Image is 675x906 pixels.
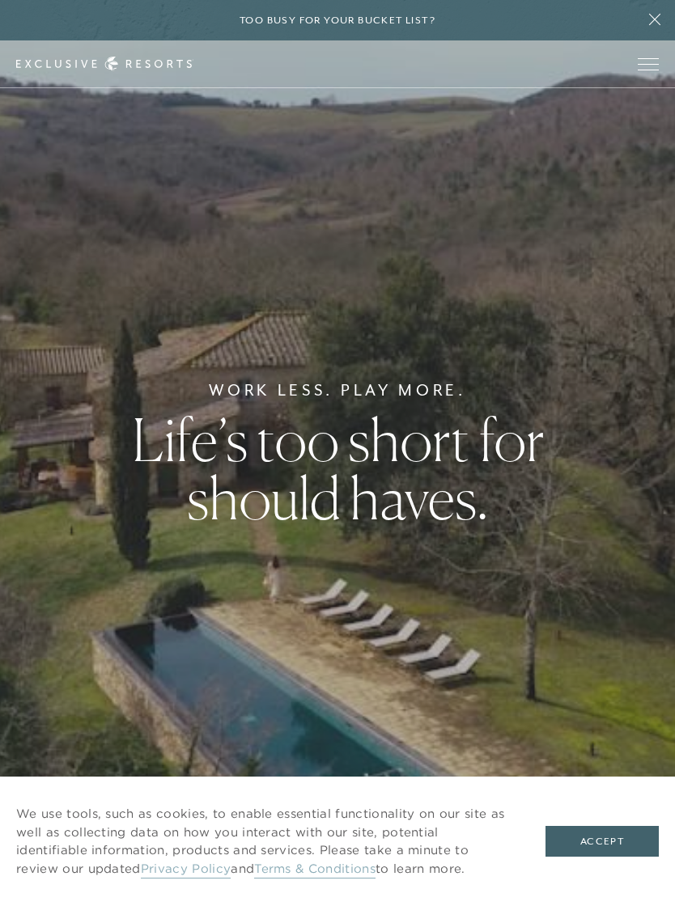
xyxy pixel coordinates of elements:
button: Open navigation [638,58,659,70]
a: Privacy Policy [141,861,231,878]
p: We use tools, such as cookies, to enable essential functionality on our site as well as collectin... [16,805,513,878]
a: Terms & Conditions [254,861,376,878]
h1: Life’s too short for should haves. [118,411,557,527]
h6: Work Less. Play More. [209,379,466,402]
button: Accept [546,826,659,857]
h6: Too busy for your bucket list? [240,13,435,28]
